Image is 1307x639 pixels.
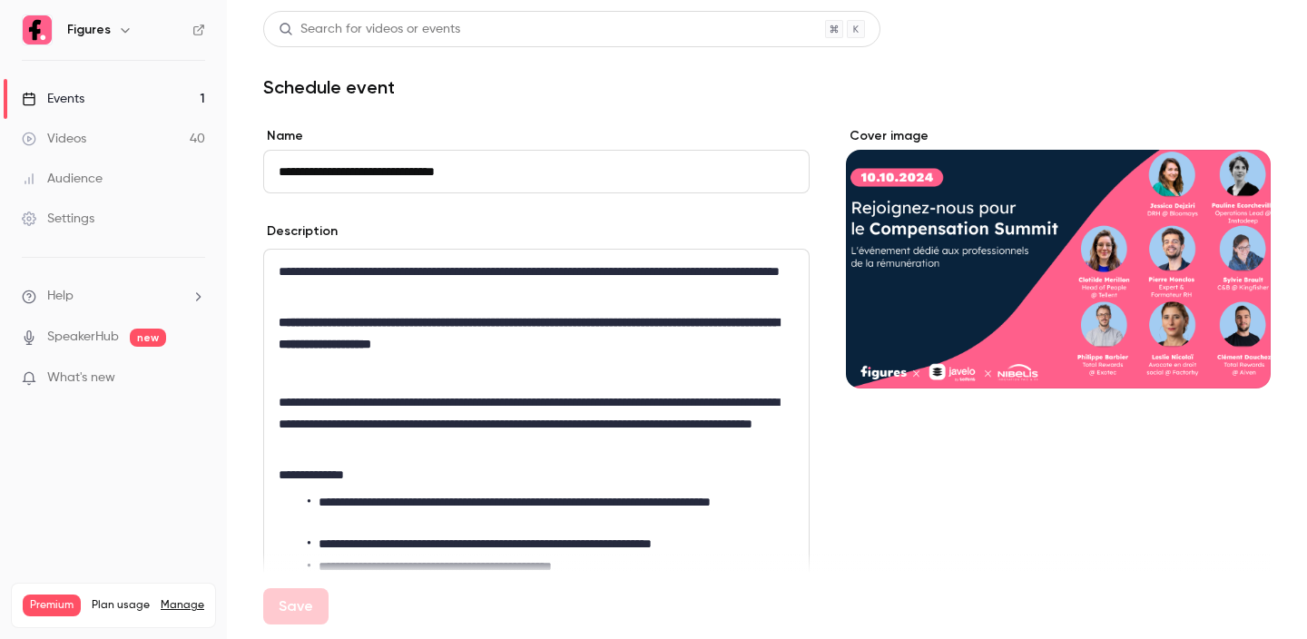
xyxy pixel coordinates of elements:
div: Audience [22,170,103,188]
div: Events [22,90,84,108]
img: Figures [23,15,52,44]
span: Premium [23,595,81,616]
iframe: Noticeable Trigger [183,370,205,387]
section: Cover image [846,127,1271,388]
div: Videos [22,130,86,148]
label: Description [263,222,338,241]
span: Plan usage [92,598,150,613]
h6: Figures [67,21,111,39]
li: help-dropdown-opener [22,287,205,306]
h1: Schedule event [263,76,1271,98]
span: Help [47,287,74,306]
label: Cover image [846,127,1271,145]
span: new [130,329,166,347]
label: Name [263,127,810,145]
div: Settings [22,210,94,228]
a: SpeakerHub [47,328,119,347]
a: Manage [161,598,204,613]
span: What's new [47,369,115,388]
div: Search for videos or events [279,20,460,39]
